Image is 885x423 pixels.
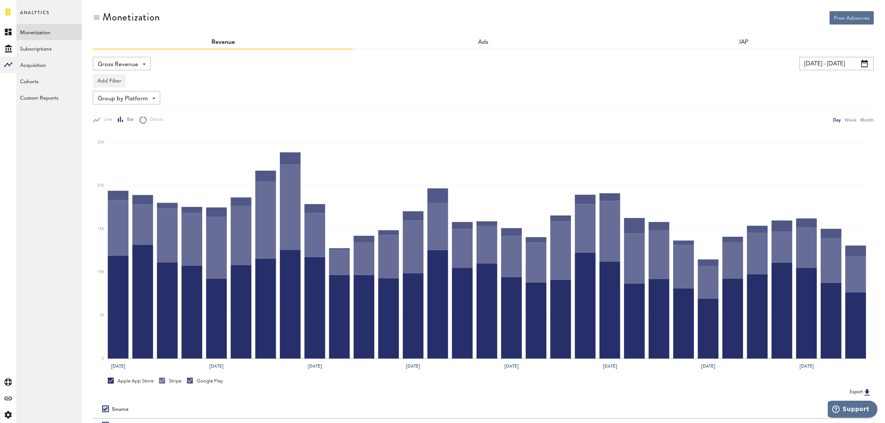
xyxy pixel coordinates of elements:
[16,73,82,89] a: Cohorts
[97,270,104,274] text: 10K
[20,8,49,24] span: Analytics
[103,11,160,23] div: Monetization
[147,117,163,123] span: Donut
[97,184,104,188] text: 20K
[308,363,322,369] text: [DATE]
[828,401,878,419] iframe: Opens a widget where you can find more information
[211,39,235,45] a: Revenue
[187,378,223,384] div: Google Play
[93,74,126,87] button: Add Filter
[111,363,125,369] text: [DATE]
[98,93,148,105] span: Group by Platform
[97,227,104,231] text: 15K
[100,314,104,317] text: 5K
[833,116,841,124] div: Day
[701,363,715,369] text: [DATE]
[800,363,814,369] text: [DATE]
[860,116,874,124] div: Month
[478,39,488,45] a: Ads
[844,116,856,124] div: Week
[16,24,82,40] a: Monetization
[739,39,748,45] a: IAP
[100,117,112,123] span: Line
[98,58,138,71] span: Gross Revenue
[830,11,874,25] button: Free Advances
[847,387,874,397] button: Export
[108,378,154,384] div: Apple App Store
[406,363,420,369] text: [DATE]
[16,40,82,56] a: Subscriptions
[863,388,872,397] img: Export
[124,117,134,123] span: Bar
[493,406,865,413] div: Period total
[16,89,82,106] a: Custom Reports
[102,357,104,361] text: 0
[97,141,104,144] text: 25K
[112,406,129,413] div: Source
[504,363,519,369] text: [DATE]
[16,56,82,73] a: Acquisition
[603,363,617,369] text: [DATE]
[159,378,181,384] div: Stripe
[209,363,223,369] text: [DATE]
